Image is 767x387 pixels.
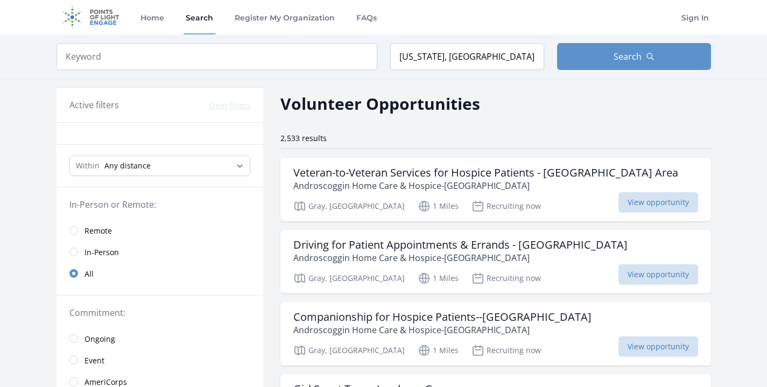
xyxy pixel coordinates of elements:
p: 1 Miles [418,272,459,285]
h3: Driving for Patient Appointments & Errands - [GEOGRAPHIC_DATA] [293,238,628,251]
p: 1 Miles [418,344,459,357]
h3: Veteran-to-Veteran Services for Hospice Patients - [GEOGRAPHIC_DATA] Area [293,166,678,179]
a: Veteran-to-Veteran Services for Hospice Patients - [GEOGRAPHIC_DATA] Area Androscoggin Home Care ... [280,158,711,221]
span: Search [614,50,642,63]
p: Recruiting now [472,200,541,213]
button: Search [557,43,711,70]
p: Androscoggin Home Care & Hospice-[GEOGRAPHIC_DATA] [293,323,592,336]
p: Androscoggin Home Care & Hospice-[GEOGRAPHIC_DATA] [293,251,628,264]
p: Gray, [GEOGRAPHIC_DATA] [293,200,405,213]
h2: Volunteer Opportunities [280,92,480,116]
span: In-Person [85,247,119,258]
p: Recruiting now [472,272,541,285]
a: Driving for Patient Appointments & Errands - [GEOGRAPHIC_DATA] Androscoggin Home Care & Hospice-[... [280,230,711,293]
a: Event [57,349,263,371]
span: Remote [85,226,112,236]
span: View opportunity [618,336,698,357]
a: Remote [57,220,263,241]
h3: Companionship for Hospice Patients--[GEOGRAPHIC_DATA] [293,311,592,323]
span: View opportunity [618,192,698,213]
legend: Commitment: [69,306,250,319]
p: Androscoggin Home Care & Hospice-[GEOGRAPHIC_DATA] [293,179,678,192]
span: All [85,269,94,279]
span: Ongoing [85,334,115,344]
p: 1 Miles [418,200,459,213]
span: View opportunity [618,264,698,285]
legend: In-Person or Remote: [69,198,250,211]
button: Clear filters [209,100,250,111]
a: All [57,263,263,284]
input: Location [390,43,544,70]
span: Event [85,355,104,366]
input: Keyword [57,43,377,70]
select: Search Radius [69,156,250,176]
a: Ongoing [57,328,263,349]
p: Recruiting now [472,344,541,357]
p: Gray, [GEOGRAPHIC_DATA] [293,272,405,285]
span: 2,533 results [280,133,327,143]
h3: Active filters [69,98,119,111]
p: Gray, [GEOGRAPHIC_DATA] [293,344,405,357]
a: Companionship for Hospice Patients--[GEOGRAPHIC_DATA] Androscoggin Home Care & Hospice-[GEOGRAPHI... [280,302,711,365]
a: In-Person [57,241,263,263]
